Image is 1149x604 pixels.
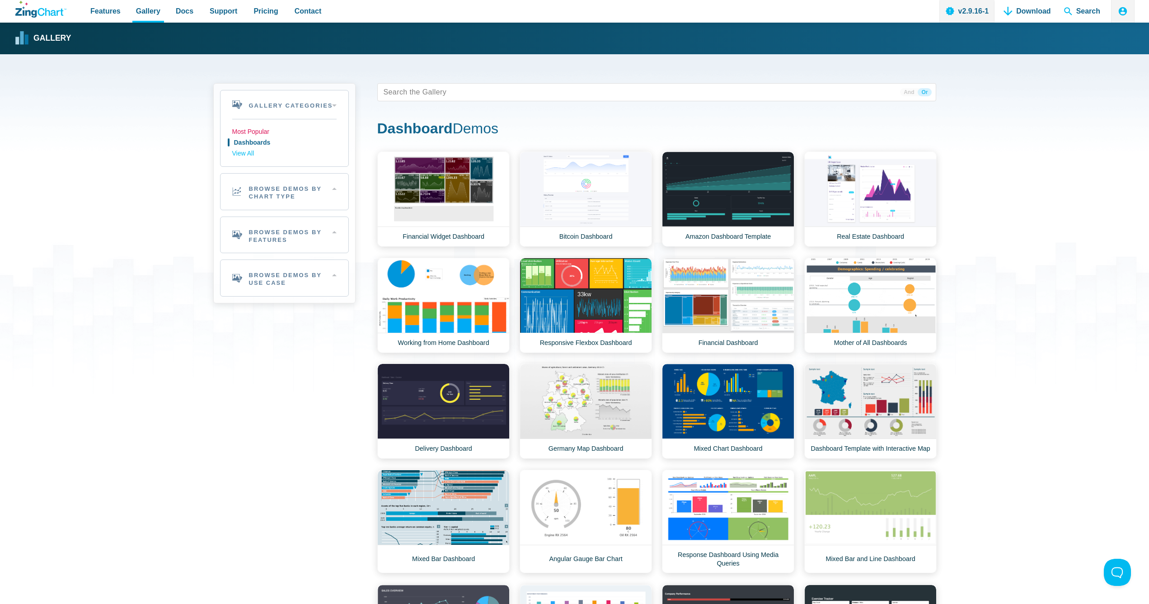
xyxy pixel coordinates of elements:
a: Response Dashboard Using Media Queries [662,470,794,573]
span: Features [90,5,121,17]
a: Amazon Dashboard Template [662,151,794,247]
a: Real Estate Dashboard [804,151,937,247]
a: Dashboard Template with Interactive Map [804,363,937,459]
h2: Browse Demos By Use Case [220,260,348,296]
a: Mixed Bar and Line Dashboard [804,470,937,573]
iframe: Toggle Customer Support [1104,559,1131,586]
a: Dashboards [232,137,337,148]
span: Docs [176,5,193,17]
a: Delivery Dashboard [377,363,510,459]
a: Angular Gauge Bar Chart [520,470,652,573]
a: Most Popular [232,127,337,137]
a: Financial Dashboard [662,258,794,353]
a: Mother of All Dashboards [804,258,937,353]
a: Bitcoin Dashboard [520,151,652,247]
h2: Gallery Categories [220,90,348,119]
a: Gallery [15,32,71,45]
h1: Demos [377,119,936,140]
a: Working from Home Dashboard [377,258,510,353]
a: Mixed Bar Dashboard [377,470,510,573]
h2: Browse Demos By Chart Type [220,174,348,210]
h2: Browse Demos By Features [220,217,348,253]
a: View All [232,148,337,159]
a: Financial Widget Dashboard [377,151,510,247]
a: ZingChart Logo. Click to return to the homepage [15,1,66,18]
span: Contact [295,5,322,17]
span: Or [918,88,931,96]
span: Pricing [253,5,278,17]
a: Germany Map Dashboard [520,363,652,459]
strong: Gallery [33,34,71,42]
strong: Dashboard [377,120,453,137]
span: And [900,88,918,96]
a: Responsive Flexbox Dashboard [520,258,652,353]
span: Support [210,5,237,17]
a: Mixed Chart Dashboard [662,363,794,459]
span: Gallery [136,5,160,17]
